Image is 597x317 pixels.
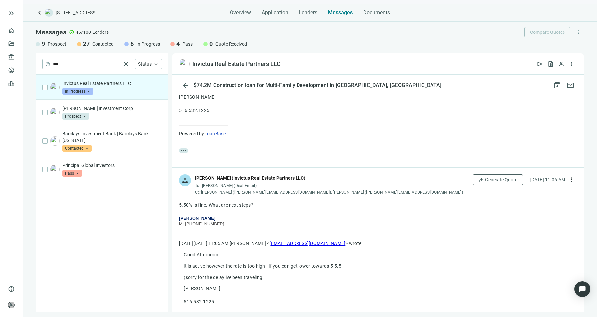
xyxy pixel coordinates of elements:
span: person [558,61,564,67]
span: arrow_back [182,81,190,89]
span: request_quote [547,61,554,67]
span: Documents [363,9,390,16]
span: In Progress [136,41,160,47]
span: 9 [42,40,45,48]
span: Prospect [62,113,89,120]
span: Application [262,9,288,16]
button: mail [564,79,577,92]
span: Messages [36,28,66,36]
div: Open Intercom Messenger [574,281,590,297]
button: more_vert [566,174,577,185]
span: 0 [209,40,213,48]
span: Overview [230,9,251,16]
span: [STREET_ADDRESS] [56,9,97,16]
span: Pass [62,170,82,177]
span: Contacted [92,41,114,47]
span: Status [138,61,152,67]
div: [DATE] 11:06 AM [530,176,565,183]
span: help [45,62,50,67]
p: [PERSON_NAME] Investment Corp [62,105,162,112]
span: Quote Received [215,41,247,47]
button: Compare Quotes [524,27,570,37]
span: Contacted [62,145,92,152]
span: Pass [182,41,193,47]
button: more_vert [573,27,584,37]
span: 4 [176,40,180,48]
button: archive [551,79,564,92]
img: 74b5f3a1-529e-41c8-b8fa-2d84dd977de2 [50,108,60,117]
button: more_vert [566,59,577,69]
span: mail [566,81,574,89]
span: Generate Quote [485,177,517,182]
span: 6 [130,40,134,48]
span: In Progress [62,88,93,95]
button: Generate Quote [473,174,523,185]
span: 27 [83,40,90,48]
span: 46/100 [76,29,91,35]
span: Prospect [48,41,66,47]
span: more_horiz [179,148,188,153]
span: keyboard_arrow_up [153,61,159,67]
a: keyboard_arrow_left [36,9,44,17]
button: keyboard_double_arrow_right [7,9,15,17]
div: [PERSON_NAME] (Invictus Real Estate Partners LLC) [195,174,305,182]
p: Invictus Real Estate Partners LLC [62,80,162,87]
span: archive [553,81,561,89]
span: person [8,302,15,308]
div: $74.2M Construction loan for Multi-Family Development in [GEOGRAPHIC_DATA], [GEOGRAPHIC_DATA] [192,82,443,89]
span: more_vert [575,29,581,35]
span: help [8,286,15,292]
img: 26124e43-eb8c-4e58-8658-7ea066eb0826 [50,83,60,92]
span: more_vert [568,176,575,183]
span: more_vert [568,61,575,67]
span: Messages [328,9,353,16]
img: c1c94748-0463-41cd-98e2-4d767889c539 [50,136,60,146]
span: Lenders [299,9,317,16]
p: Principal Global Investors [62,162,162,169]
span: account_balance [8,54,13,60]
span: [PERSON_NAME] (Deal Email) [202,183,257,188]
img: fe4cdf50-0f29-4456-8c42-2648141640eb [50,165,60,174]
span: send [537,61,543,67]
img: 26124e43-eb8c-4e58-8658-7ea066eb0826 [179,59,190,69]
span: Lenders [92,29,109,35]
div: To: [195,183,463,188]
div: Invictus Real Estate Partners LLC [192,60,281,68]
button: arrow_back [179,79,192,92]
button: person [556,59,566,69]
span: close [123,61,129,67]
span: check_circle [69,30,74,35]
button: request_quote [545,59,556,69]
div: Cc: [PERSON_NAME] ([PERSON_NAME][EMAIL_ADDRESS][DOMAIN_NAME]), [PERSON_NAME] ([PERSON_NAME][EMAIL... [195,190,463,195]
p: Barclays Investment Bank | Barclays Bank [US_STATE] [62,130,162,144]
button: send [535,59,545,69]
span: person [181,176,189,184]
img: deal-logo [45,9,53,17]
